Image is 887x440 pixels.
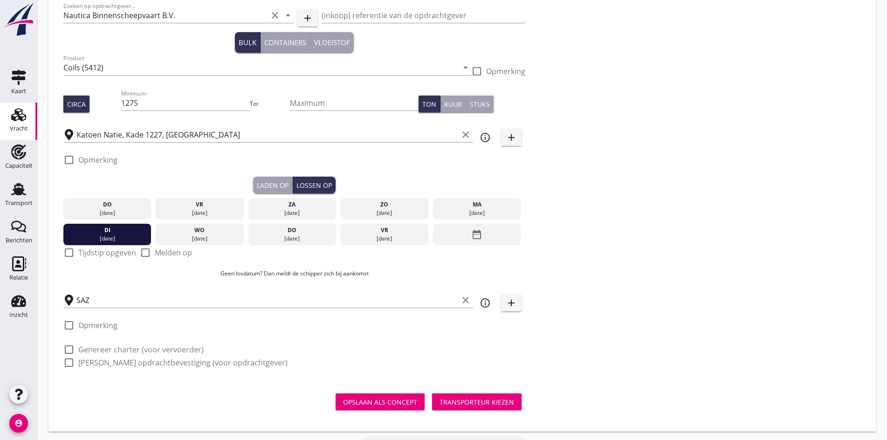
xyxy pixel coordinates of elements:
input: Maximum [290,96,419,110]
button: Transporteur kiezen [432,393,522,410]
div: Vracht [10,125,28,131]
button: Kuub [440,96,466,112]
button: Lossen op [293,177,336,193]
i: date_range [471,226,482,243]
button: Stuks [466,96,494,112]
i: arrow_drop_down [460,62,471,73]
label: Opmerking [78,321,117,330]
div: Circa [67,99,86,109]
div: wo [158,226,241,234]
i: clear [460,129,471,140]
input: Laadplaats [76,127,458,142]
i: add [506,132,517,143]
input: (inkoop) referentie van de opdrachtgever [322,8,526,23]
div: Vloeistof [314,37,350,48]
div: Capaciteit [5,163,33,169]
div: za [250,200,334,209]
div: [DATE] [343,234,426,243]
div: Bulk [239,37,256,48]
div: Laden op [257,180,289,190]
div: Ton [422,99,436,109]
i: add [302,13,313,24]
div: Inzicht [9,312,28,318]
div: Kuub [444,99,462,109]
label: Opmerking [78,155,117,165]
button: Containers [261,32,310,53]
div: [DATE] [66,234,149,243]
label: [PERSON_NAME] opdrachtbevestiging (voor opdrachtgever) [78,358,288,367]
div: vr [343,226,426,234]
div: do [66,200,149,209]
button: Bulk [235,32,261,53]
div: [DATE] [435,209,519,217]
input: Zoeken op opdrachtgever... [63,8,268,23]
input: Losplaats [76,293,458,308]
div: Relatie [9,275,28,281]
button: Opslaan als concept [336,393,425,410]
label: Genereer charter (voor vervoerder) [78,345,204,354]
div: Transporteur kiezen [440,397,514,407]
label: Melden op [155,248,192,257]
i: clear [269,10,281,21]
div: Berichten [6,237,32,243]
div: Stuks [470,99,490,109]
button: Laden op [253,177,293,193]
div: zo [343,200,426,209]
div: di [66,226,149,234]
div: ma [435,200,519,209]
div: [DATE] [343,209,426,217]
button: Vloeistof [310,32,354,53]
i: info_outline [480,132,491,143]
i: info_outline [480,297,491,309]
div: Transport [5,200,33,206]
p: Geen losdatum? Dan meldt de schipper zich bij aankomst [63,269,525,278]
label: Opmerking [486,67,525,76]
i: add [506,297,517,309]
button: Circa [63,96,89,112]
i: account_circle [9,414,28,433]
div: [DATE] [66,209,149,217]
div: [DATE] [158,209,241,217]
input: Minimum [121,96,250,110]
i: clear [460,295,471,306]
div: [DATE] [158,234,241,243]
div: vr [158,200,241,209]
div: Lossen op [296,180,332,190]
div: Opslaan als concept [343,397,417,407]
i: arrow_drop_down [282,10,294,21]
div: Containers [264,37,306,48]
label: Tijdstip opgeven [78,248,136,257]
div: do [250,226,334,234]
input: Product [63,60,458,75]
div: Kaart [11,88,26,94]
img: logo-small.a267ee39.svg [2,2,35,37]
div: [DATE] [250,234,334,243]
button: Ton [419,96,440,112]
div: Tot [250,100,290,108]
div: [DATE] [250,209,334,217]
